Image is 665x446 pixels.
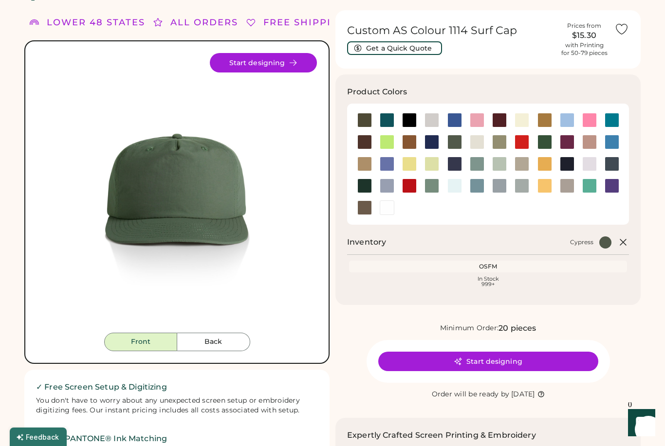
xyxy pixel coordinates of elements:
[351,263,625,270] div: OSFM
[567,22,601,30] div: Prices from
[347,41,442,55] button: Get a Quick Quote
[104,333,177,351] button: Front
[36,433,318,445] h2: ✓ Free PANTONE® Ink Matching
[263,16,347,29] div: FREE SHIPPING
[570,238,593,246] div: Cypress
[36,396,318,415] div: You don't have to worry about any unexpected screen setup or embroidery digitizing fees. Our inst...
[511,390,535,399] div: [DATE]
[37,53,317,333] div: 1114 Style Image
[210,53,317,72] button: Start designing
[36,381,318,393] h2: ✓ Free Screen Setup & Digitizing
[347,86,407,98] h3: Product Colors
[351,276,625,287] div: In Stock 999+
[170,16,238,29] div: ALL ORDERS
[37,53,317,333] img: 1114 - Cypress Front Image
[440,323,499,333] div: Minimum Order:
[378,352,598,371] button: Start designing
[47,16,145,29] div: LOWER 48 STATES
[177,333,250,351] button: Back
[347,24,554,37] h1: Custom AS Colour 1114 Surf Cap
[347,236,386,248] h2: Inventory
[432,390,510,399] div: Order will be ready by
[560,30,609,41] div: $15.30
[499,322,536,334] div: 20 pieces
[347,429,536,441] h2: Expertly Crafted Screen Printing & Embroidery
[619,402,661,444] iframe: Front Chat
[561,41,608,57] div: with Printing for 50-79 pieces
